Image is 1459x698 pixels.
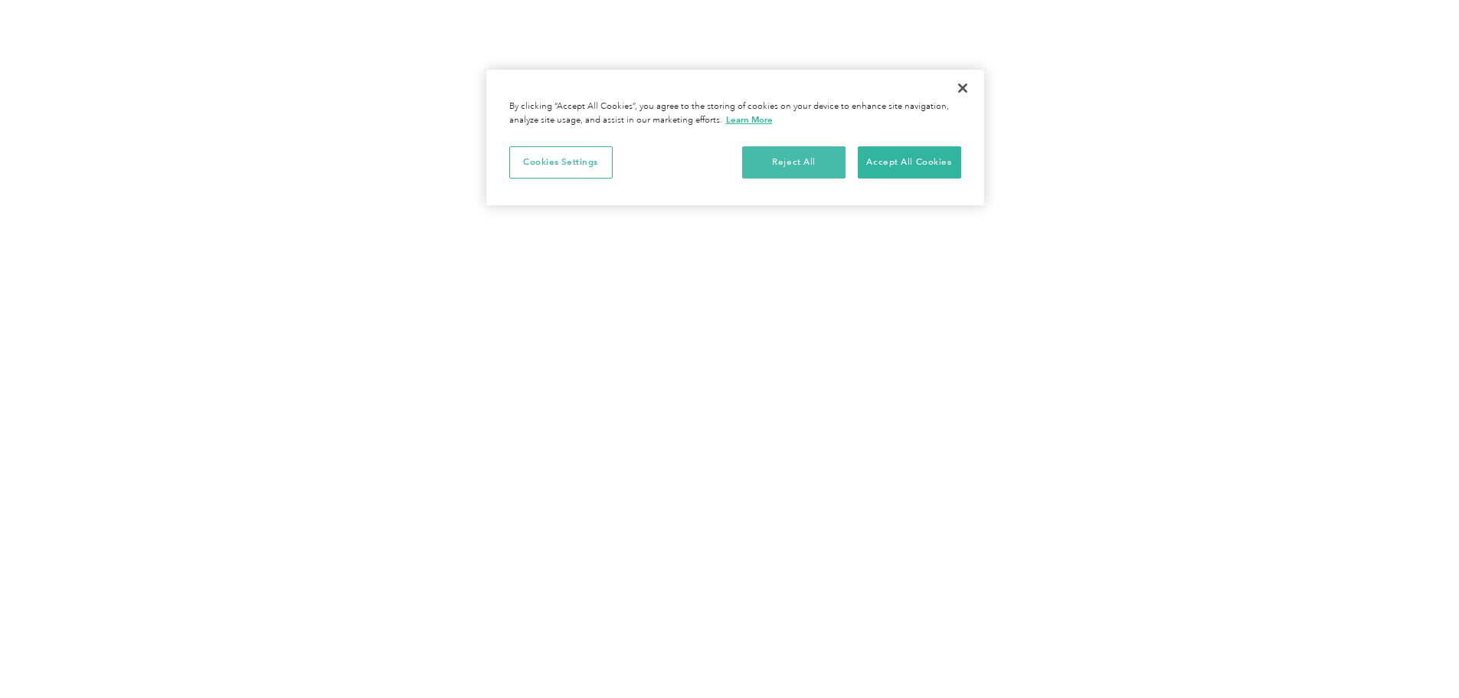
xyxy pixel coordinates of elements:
[742,146,846,179] button: Reject All
[726,114,773,125] a: More information about your privacy, opens in a new tab
[486,70,984,205] div: Privacy
[509,100,961,127] div: By clicking “Accept All Cookies”, you agree to the storing of cookies on your device to enhance s...
[486,70,984,205] div: Cookie banner
[946,71,980,105] button: Close
[509,146,613,179] button: Cookies Settings
[858,146,961,179] button: Accept All Cookies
